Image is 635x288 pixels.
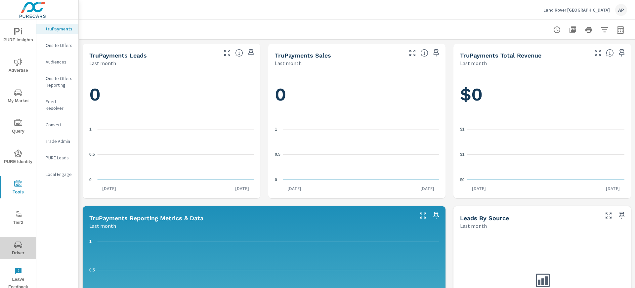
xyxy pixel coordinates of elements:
[275,52,331,59] h5: truPayments Sales
[460,52,541,59] h5: truPayments Total Revenue
[593,48,603,58] button: Make Fullscreen
[460,215,509,222] h5: Leads By Source
[89,222,116,230] p: Last month
[246,48,256,58] span: Save this to your personalized report
[616,210,627,221] span: Save this to your personalized report
[582,23,595,36] button: Print Report
[2,89,34,105] span: My Market
[46,42,73,49] p: Onsite Offers
[222,48,233,58] button: Make Fullscreen
[36,136,78,146] div: Trade Admin
[89,239,92,244] text: 1
[36,169,78,179] div: Local Engage
[275,83,439,106] h1: 0
[460,83,624,106] h1: $0
[2,28,34,44] span: PURE Insights
[89,83,254,106] h1: 0
[46,138,73,144] p: Trade Admin
[231,185,254,192] p: [DATE]
[598,23,611,36] button: Apply Filters
[566,23,579,36] button: "Export Report to PDF"
[89,215,203,222] h5: truPayments Reporting Metrics & Data
[36,97,78,113] div: Feed Resolver
[460,127,465,132] text: $1
[89,127,92,132] text: 1
[614,23,627,36] button: Select Date Range
[2,180,34,196] span: Tools
[36,120,78,130] div: Convert
[420,49,428,57] span: Number of sales matched to a truPayments lead. [Source: This data is sourced from the dealer's DM...
[36,24,78,34] div: truPayments
[283,185,306,192] p: [DATE]
[615,4,627,16] div: AP
[46,98,73,111] p: Feed Resolver
[2,58,34,74] span: Advertise
[89,268,95,272] text: 0.5
[460,152,465,157] text: $1
[431,48,442,58] span: Save this to your personalized report
[460,59,487,67] p: Last month
[46,154,73,161] p: PURE Leads
[467,185,490,192] p: [DATE]
[46,171,73,178] p: Local Engage
[36,153,78,163] div: PURE Leads
[36,40,78,50] div: Onsite Offers
[46,59,73,65] p: Audiences
[46,75,73,88] p: Onsite Offers Reporting
[416,185,439,192] p: [DATE]
[543,7,610,13] p: Land Rover [GEOGRAPHIC_DATA]
[98,185,121,192] p: [DATE]
[460,222,487,230] p: Last month
[275,127,277,132] text: 1
[616,48,627,58] span: Save this to your personalized report
[46,25,73,32] p: truPayments
[46,121,73,128] p: Convert
[275,59,302,67] p: Last month
[89,152,95,157] text: 0.5
[407,48,418,58] button: Make Fullscreen
[89,178,92,182] text: 0
[89,52,147,59] h5: truPayments Leads
[601,185,624,192] p: [DATE]
[460,178,465,182] text: $0
[606,49,614,57] span: Total revenue from sales matched to a truPayments lead. [Source: This data is sourced from the de...
[275,152,280,157] text: 0.5
[2,241,34,257] span: Driver
[418,210,428,221] button: Make Fullscreen
[89,59,116,67] p: Last month
[2,149,34,166] span: PURE Identity
[235,49,243,57] span: The number of truPayments leads.
[275,178,277,182] text: 0
[2,210,34,226] span: Tier2
[2,119,34,135] span: Query
[431,210,442,221] span: Save this to your personalized report
[603,210,614,221] button: Make Fullscreen
[36,73,78,90] div: Onsite Offers Reporting
[36,57,78,67] div: Audiences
